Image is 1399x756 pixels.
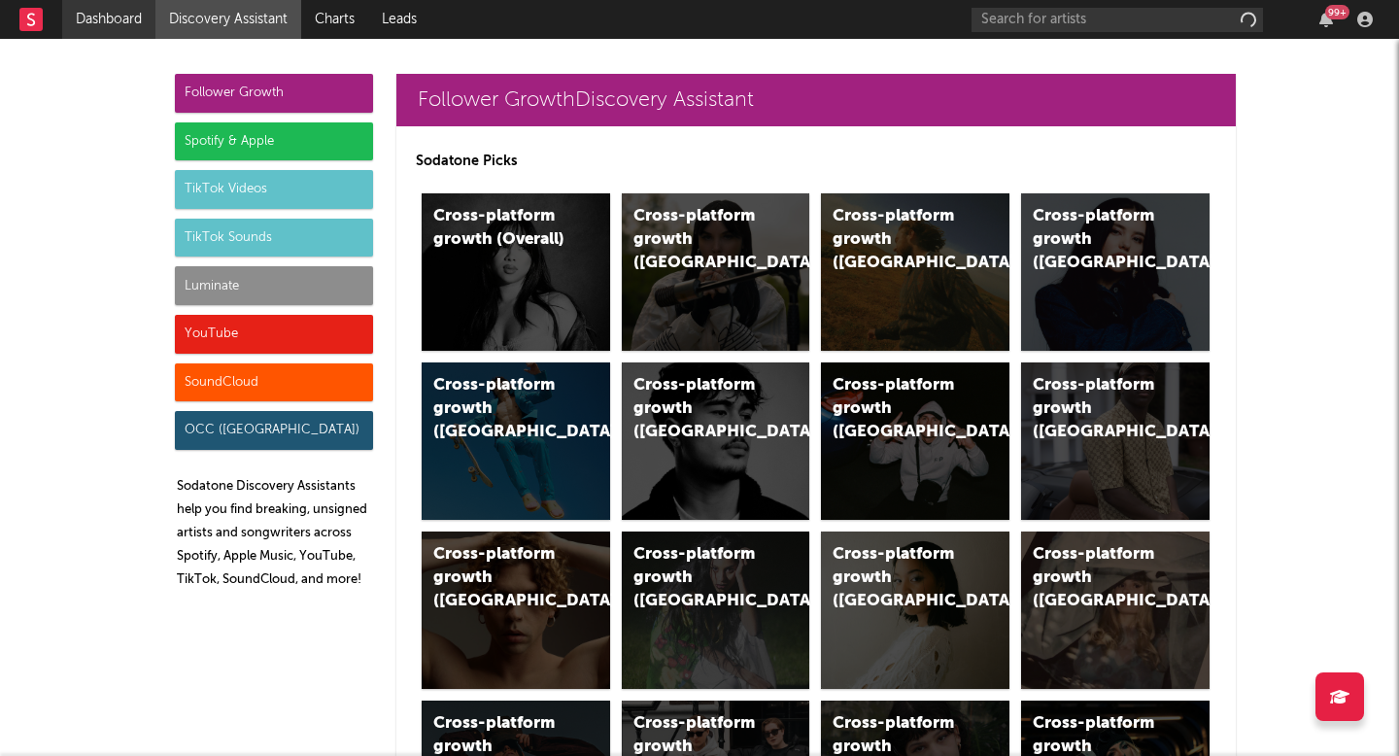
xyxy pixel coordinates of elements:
[422,532,610,689] a: Cross-platform growth ([GEOGRAPHIC_DATA])
[833,205,965,275] div: Cross-platform growth ([GEOGRAPHIC_DATA])
[622,362,810,520] a: Cross-platform growth ([GEOGRAPHIC_DATA])
[821,362,1009,520] a: Cross-platform growth ([GEOGRAPHIC_DATA]/GSA)
[177,475,373,592] p: Sodatone Discovery Assistants help you find breaking, unsigned artists and songwriters across Spo...
[833,374,965,444] div: Cross-platform growth ([GEOGRAPHIC_DATA]/GSA)
[175,170,373,209] div: TikTok Videos
[175,74,373,113] div: Follower Growth
[422,193,610,351] a: Cross-platform growth (Overall)
[821,193,1009,351] a: Cross-platform growth ([GEOGRAPHIC_DATA])
[433,374,565,444] div: Cross-platform growth ([GEOGRAPHIC_DATA])
[175,411,373,450] div: OCC ([GEOGRAPHIC_DATA])
[1033,374,1165,444] div: Cross-platform growth ([GEOGRAPHIC_DATA])
[1021,532,1210,689] a: Cross-platform growth ([GEOGRAPHIC_DATA])
[175,363,373,402] div: SoundCloud
[633,374,766,444] div: Cross-platform growth ([GEOGRAPHIC_DATA])
[175,315,373,354] div: YouTube
[175,266,373,305] div: Luminate
[622,532,810,689] a: Cross-platform growth ([GEOGRAPHIC_DATA])
[433,543,565,613] div: Cross-platform growth ([GEOGRAPHIC_DATA])
[1033,205,1165,275] div: Cross-platform growth ([GEOGRAPHIC_DATA])
[833,543,965,613] div: Cross-platform growth ([GEOGRAPHIC_DATA])
[821,532,1009,689] a: Cross-platform growth ([GEOGRAPHIC_DATA])
[972,8,1263,32] input: Search for artists
[396,74,1236,126] a: Follower GrowthDiscovery Assistant
[416,150,1216,173] p: Sodatone Picks
[633,205,766,275] div: Cross-platform growth ([GEOGRAPHIC_DATA])
[433,205,565,252] div: Cross-platform growth (Overall)
[1033,543,1165,613] div: Cross-platform growth ([GEOGRAPHIC_DATA])
[175,219,373,258] div: TikTok Sounds
[633,543,766,613] div: Cross-platform growth ([GEOGRAPHIC_DATA])
[175,122,373,161] div: Spotify & Apple
[1021,193,1210,351] a: Cross-platform growth ([GEOGRAPHIC_DATA])
[1319,12,1333,27] button: 99+
[1021,362,1210,520] a: Cross-platform growth ([GEOGRAPHIC_DATA])
[1325,5,1349,19] div: 99 +
[622,193,810,351] a: Cross-platform growth ([GEOGRAPHIC_DATA])
[422,362,610,520] a: Cross-platform growth ([GEOGRAPHIC_DATA])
